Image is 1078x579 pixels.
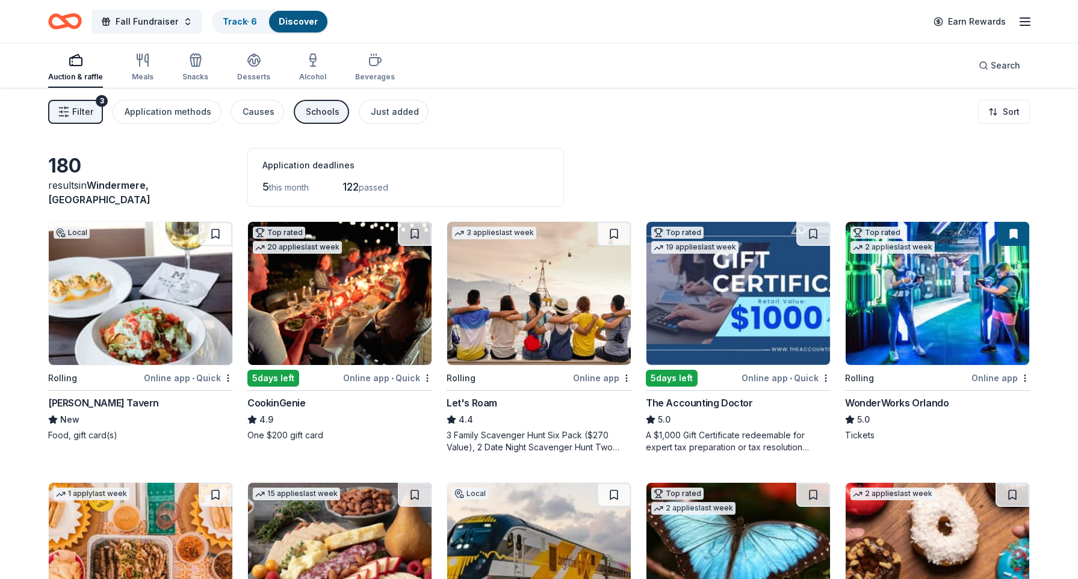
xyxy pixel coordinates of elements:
[651,227,704,239] div: Top rated
[48,48,103,88] button: Auction & raffle
[355,48,395,88] button: Beverages
[72,105,93,119] span: Filter
[306,105,339,119] div: Schools
[262,158,549,173] div: Application deadlines
[247,221,432,441] a: Image for CookinGenieTop rated20 applieslast week5days leftOnline app•QuickCookinGenie4.9One $200...
[646,396,753,410] div: The Accounting Doctor
[48,178,233,207] div: results
[182,48,208,88] button: Snacks
[391,373,394,383] span: •
[343,370,432,385] div: Online app Quick
[845,396,949,410] div: WonderWorks Orlando
[243,105,274,119] div: Causes
[742,370,831,385] div: Online app Quick
[60,412,79,427] span: New
[447,371,475,385] div: Rolling
[342,180,359,193] span: 122
[192,373,194,383] span: •
[447,396,497,410] div: Let's Roam
[371,105,419,119] div: Just added
[845,371,874,385] div: Rolling
[247,429,432,441] div: One $200 gift card
[182,72,208,82] div: Snacks
[48,221,233,441] a: Image for Marlow's TavernLocalRollingOnline app•Quick[PERSON_NAME] TavernNewFood, gift card(s)
[790,373,792,383] span: •
[237,48,270,88] button: Desserts
[144,370,233,385] div: Online app Quick
[247,396,306,410] div: CookinGenie
[54,488,129,500] div: 1 apply last week
[48,7,82,35] a: Home
[91,10,202,34] button: Fall Fundraiser
[253,227,305,239] div: Top rated
[48,154,233,178] div: 180
[253,241,342,254] div: 20 applies last week
[845,221,1030,441] a: Image for WonderWorks OrlandoTop rated2 applieslast weekRollingOnline appWonderWorks Orlando5.0Ti...
[850,488,935,500] div: 2 applies last week
[116,14,178,29] span: Fall Fundraiser
[447,222,631,365] img: Image for Let's Roam
[850,227,903,239] div: Top rated
[971,370,1030,385] div: Online app
[846,222,1029,365] img: Image for WonderWorks Orlando
[48,100,103,124] button: Filter3
[294,100,349,124] button: Schools
[279,16,318,26] a: Discover
[978,100,1030,124] button: Sort
[651,502,736,515] div: 2 applies last week
[48,371,77,385] div: Rolling
[850,241,935,254] div: 2 applies last week
[658,412,671,427] span: 5.0
[926,11,1013,32] a: Earn Rewards
[646,221,831,453] a: Image for The Accounting DoctorTop rated19 applieslast week5days leftOnline app•QuickThe Accounti...
[48,179,150,206] span: in
[48,72,103,82] div: Auction & raffle
[359,182,388,192] span: passed
[223,16,257,26] a: Track· 6
[1003,105,1020,119] span: Sort
[573,370,631,385] div: Online app
[48,429,233,441] div: Food, gift card(s)
[299,48,326,88] button: Alcohol
[212,10,329,34] button: Track· 6Discover
[49,222,232,365] img: Image for Marlow's Tavern
[247,370,299,387] div: 5 days left
[113,100,221,124] button: Application methods
[452,488,488,500] div: Local
[651,241,739,254] div: 19 applies last week
[355,72,395,82] div: Beverages
[132,72,153,82] div: Meals
[269,182,309,192] span: this month
[259,412,273,427] span: 4.9
[54,227,90,239] div: Local
[452,227,536,239] div: 3 applies last week
[646,370,698,387] div: 5 days left
[459,412,473,427] span: 4.4
[125,105,211,119] div: Application methods
[132,48,153,88] button: Meals
[447,429,631,453] div: 3 Family Scavenger Hunt Six Pack ($270 Value), 2 Date Night Scavenger Hunt Two Pack ($130 Value)
[991,58,1020,73] span: Search
[231,100,284,124] button: Causes
[646,429,831,453] div: A $1,000 Gift Certificate redeemable for expert tax preparation or tax resolution services—recipi...
[253,488,340,500] div: 15 applies last week
[359,100,429,124] button: Just added
[651,488,704,500] div: Top rated
[96,95,108,107] div: 3
[48,396,159,410] div: [PERSON_NAME] Tavern
[248,222,432,365] img: Image for CookinGenie
[857,412,870,427] span: 5.0
[845,429,1030,441] div: Tickets
[262,180,269,193] span: 5
[237,72,270,82] div: Desserts
[646,222,830,365] img: Image for The Accounting Doctor
[48,179,150,206] span: Windermere, [GEOGRAPHIC_DATA]
[447,221,631,453] a: Image for Let's Roam3 applieslast weekRollingOnline appLet's Roam4.43 Family Scavenger Hunt Six P...
[299,72,326,82] div: Alcohol
[969,54,1030,78] button: Search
